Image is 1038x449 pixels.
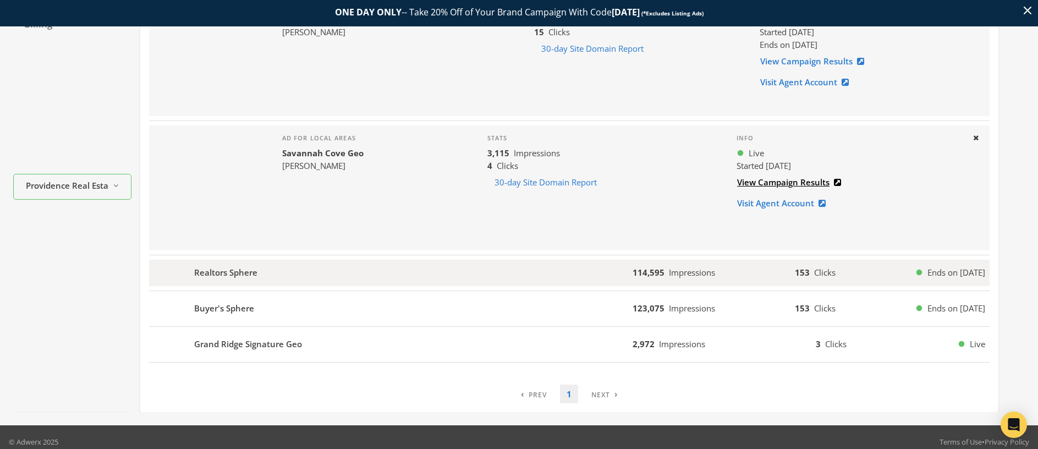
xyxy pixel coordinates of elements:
[149,295,990,322] button: Buyer's Sphere123,075Impressions153ClicksEnds on [DATE]
[487,172,604,193] button: 30-day Site Domain Report
[669,267,715,278] span: Impressions
[282,26,457,39] div: [PERSON_NAME]
[940,437,982,447] a: Terms of Use
[814,303,836,314] span: Clicks
[149,331,990,358] button: Grand Ridge Signature Geo2,972Impressions3ClicksLive
[534,39,651,59] button: 30-day Site Domain Report
[487,147,509,158] b: 3,115
[26,179,108,192] span: Providence Real Estate Development
[514,147,560,158] span: Impressions
[282,160,364,172] div: [PERSON_NAME]
[760,39,817,50] span: Ends on [DATE]
[760,51,871,72] a: View Campaign Results
[814,267,836,278] span: Clicks
[487,134,719,142] h4: Stats
[9,436,58,447] p: © Adwerx 2025
[534,26,544,37] b: 15
[487,160,492,171] b: 4
[927,302,985,315] span: Ends on [DATE]
[825,338,847,349] span: Clicks
[970,338,985,351] span: Live
[633,303,664,314] b: 123,075
[560,385,578,404] a: 1
[282,147,364,158] b: Savannah Cove Geo
[795,267,810,278] b: 153
[760,26,963,39] div: Started [DATE]
[795,303,810,314] b: 153
[940,436,1029,447] div: •
[1001,412,1027,438] div: Open Intercom Messenger
[282,134,364,142] h4: Ad for local areas
[816,338,821,349] b: 3
[194,266,257,279] b: Realtors Sphere
[760,72,856,92] a: Visit Agent Account
[737,134,963,142] h4: Info
[659,338,705,349] span: Impressions
[548,26,570,37] span: Clicks
[633,267,664,278] b: 114,595
[927,266,985,279] span: Ends on [DATE]
[737,160,963,172] div: Started [DATE]
[669,303,715,314] span: Impressions
[149,260,990,286] button: Realtors Sphere114,595Impressions153ClicksEnds on [DATE]
[749,147,764,160] span: Live
[985,437,1029,447] a: Privacy Policy
[497,160,518,171] span: Clicks
[194,302,254,315] b: Buyer's Sphere
[13,174,131,200] button: Providence Real Estate Development
[514,385,624,404] nav: pagination
[737,193,833,213] a: Visit Agent Account
[737,172,848,193] a: View Campaign Results
[633,338,655,349] b: 2,972
[194,338,302,351] b: Grand Ridge Signature Geo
